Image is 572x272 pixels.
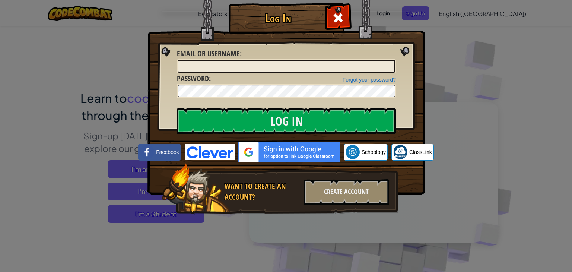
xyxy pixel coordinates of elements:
input: Log In [177,108,396,134]
span: Schoology [362,148,386,156]
span: ClassLink [409,148,432,156]
label: : [177,73,211,84]
span: Password [177,73,209,83]
img: facebook_small.png [140,145,154,159]
img: gplus_sso_button2.svg [238,142,340,162]
a: Forgot your password? [343,77,396,83]
img: classlink-logo-small.png [393,145,407,159]
h1: Log In [231,12,325,25]
span: Facebook [156,148,179,156]
label: : [177,48,242,59]
img: schoology.png [346,145,360,159]
div: Want to create an account? [225,181,299,202]
span: Email or Username [177,48,240,58]
div: Create Account [304,179,389,205]
img: clever-logo-blue.png [185,144,235,160]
